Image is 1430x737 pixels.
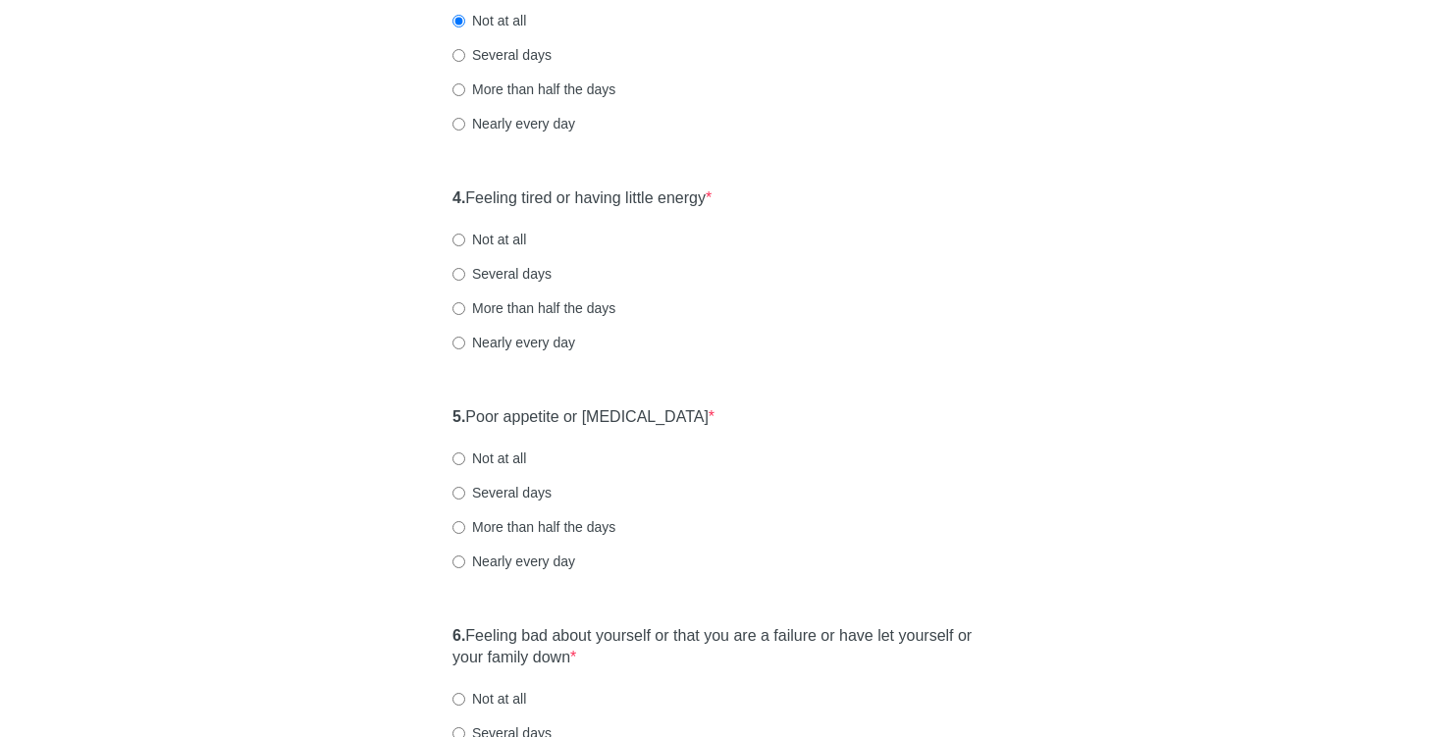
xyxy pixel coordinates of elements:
label: Not at all [452,689,526,709]
strong: 5. [452,408,465,425]
input: More than half the days [452,302,465,315]
label: More than half the days [452,79,615,99]
input: Nearly every day [452,555,465,568]
input: Not at all [452,234,465,246]
label: Nearly every day [452,114,575,133]
label: More than half the days [452,298,615,318]
input: Nearly every day [452,118,465,131]
label: Several days [452,483,552,502]
input: Not at all [452,15,465,27]
strong: 6. [452,627,465,644]
label: Not at all [452,448,526,468]
input: Several days [452,49,465,62]
label: Not at all [452,11,526,30]
input: Several days [452,268,465,281]
label: Several days [452,264,552,284]
input: More than half the days [452,83,465,96]
input: Nearly every day [452,337,465,349]
label: Nearly every day [452,333,575,352]
label: Nearly every day [452,552,575,571]
label: Not at all [452,230,526,249]
strong: 4. [452,189,465,206]
input: Not at all [452,452,465,465]
input: Not at all [452,693,465,706]
label: Feeling tired or having little energy [452,187,712,210]
label: More than half the days [452,517,615,537]
input: Several days [452,487,465,500]
label: Feeling bad about yourself or that you are a failure or have let yourself or your family down [452,625,978,670]
input: More than half the days [452,521,465,534]
label: Several days [452,45,552,65]
label: Poor appetite or [MEDICAL_DATA] [452,406,715,429]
